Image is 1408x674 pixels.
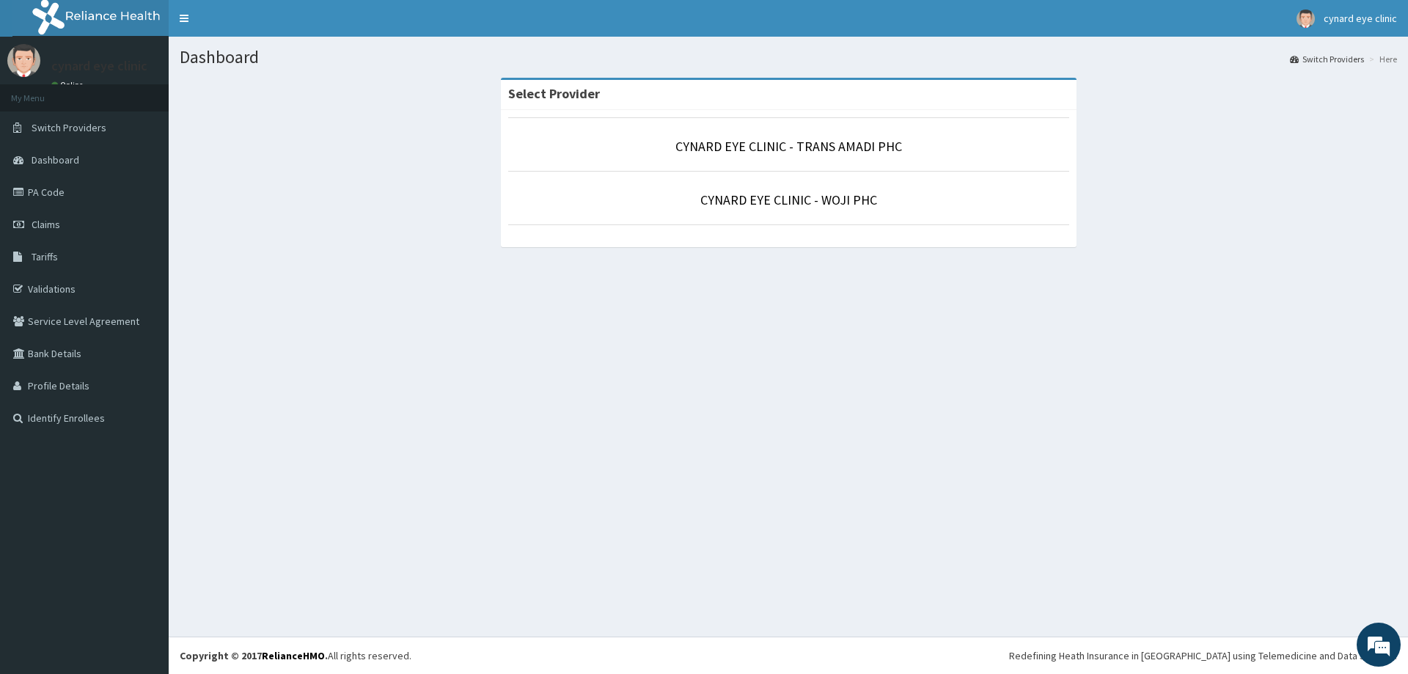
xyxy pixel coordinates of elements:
h1: Dashboard [180,48,1397,67]
img: User Image [1297,10,1315,28]
a: CYNARD EYE CLINIC - TRANS AMADI PHC [675,138,902,155]
span: Tariffs [32,250,58,263]
strong: Copyright © 2017 . [180,649,328,662]
img: User Image [7,44,40,77]
span: Claims [32,218,60,231]
span: cynard eye clinic [1324,12,1397,25]
span: Switch Providers [32,121,106,134]
footer: All rights reserved. [169,637,1408,674]
a: CYNARD EYE CLINIC - WOJI PHC [700,191,877,208]
strong: Select Provider [508,85,600,102]
li: Here [1365,53,1397,65]
a: Online [51,80,87,90]
p: cynard eye clinic [51,59,147,73]
span: Dashboard [32,153,79,166]
div: Redefining Heath Insurance in [GEOGRAPHIC_DATA] using Telemedicine and Data Science! [1009,648,1397,663]
a: RelianceHMO [262,649,325,662]
a: Switch Providers [1290,53,1364,65]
